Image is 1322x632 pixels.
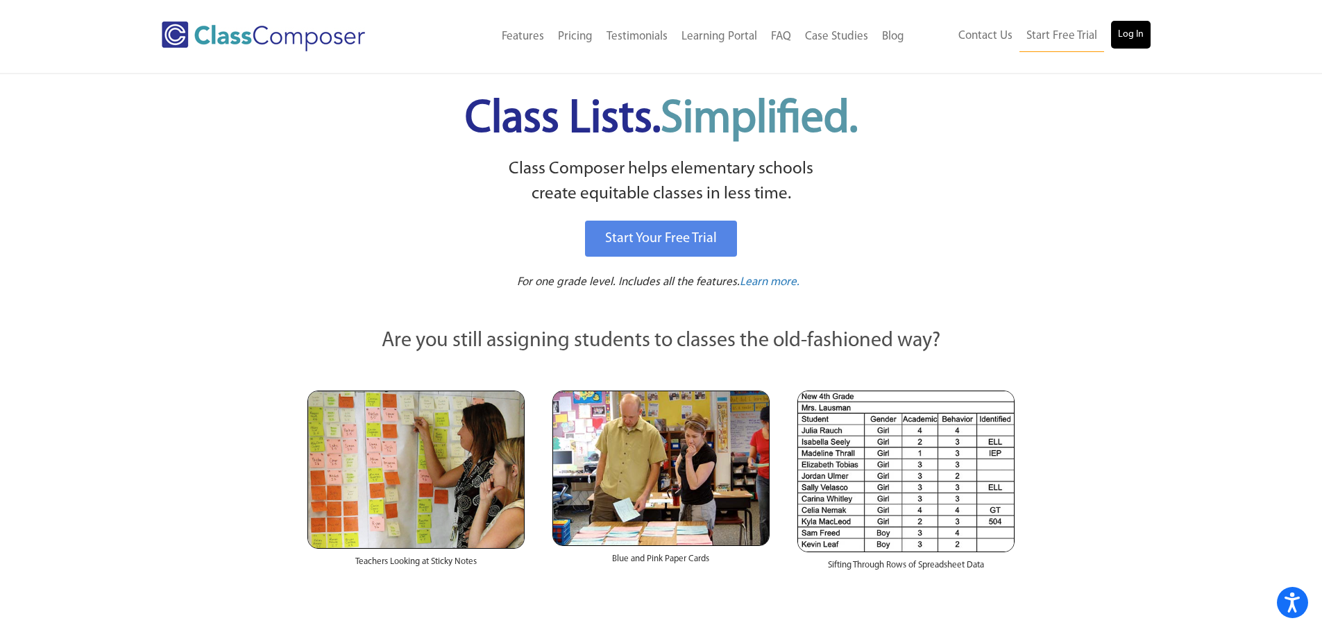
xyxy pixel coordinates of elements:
img: Class Composer [162,22,365,51]
a: Pricing [551,22,600,52]
span: Class Lists. [465,97,858,142]
a: FAQ [764,22,798,52]
p: Class Composer helps elementary schools create equitable classes in less time. [305,157,1017,207]
p: Are you still assigning students to classes the old-fashioned way? [307,326,1015,357]
a: Start Free Trial [1019,21,1104,52]
div: Teachers Looking at Sticky Notes [307,549,525,582]
span: Start Your Free Trial [605,232,717,246]
a: Learning Portal [675,22,764,52]
span: Simplified. [661,97,858,142]
img: Spreadsheets [797,391,1015,552]
a: Start Your Free Trial [585,221,737,257]
nav: Header Menu [911,21,1151,52]
a: Blog [875,22,911,52]
span: Learn more. [740,276,799,288]
nav: Header Menu [422,22,911,52]
a: Log In [1111,21,1151,49]
span: For one grade level. Includes all the features. [517,276,740,288]
img: Blue and Pink Paper Cards [552,391,770,545]
div: Sifting Through Rows of Spreadsheet Data [797,552,1015,586]
img: Teachers Looking at Sticky Notes [307,391,525,549]
a: Case Studies [798,22,875,52]
a: Learn more. [740,274,799,291]
a: Testimonials [600,22,675,52]
a: Features [495,22,551,52]
a: Contact Us [951,21,1019,51]
div: Blue and Pink Paper Cards [552,546,770,579]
